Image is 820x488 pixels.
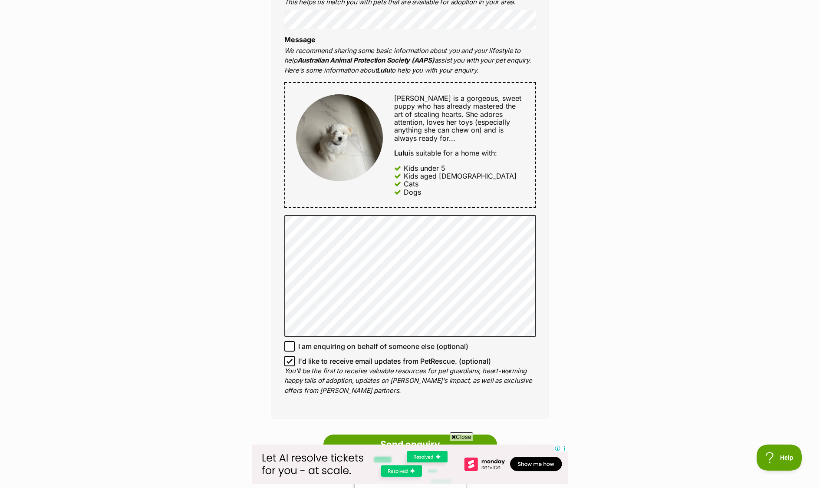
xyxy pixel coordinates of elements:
[757,445,803,471] iframe: Help Scout Beacon - Open
[394,149,408,157] strong: Lulu
[297,56,435,64] strong: Australian Animal Protection Society (AAPS)
[394,94,521,143] span: [PERSON_NAME] is a gorgeous, sweet puppy who has already mastered the art of stealing hearts. She...
[404,172,517,180] div: Kids aged [DEMOGRAPHIC_DATA]
[298,356,491,366] span: I'd like to receive email updates from PetRescue. (optional)
[323,435,497,455] input: Send enquiry
[404,188,421,196] div: Dogs
[252,445,568,484] iframe: Advertisement
[296,94,383,181] img: Lulu
[394,149,524,157] div: is suitable for a home with:
[284,35,316,44] label: Message
[284,46,536,76] p: We recommend sharing some basic information about you and your lifestyle to help assist you with ...
[450,432,473,441] span: Close
[404,164,445,172] div: Kids under 5
[377,66,389,74] strong: Lulu
[404,180,418,188] div: Cats
[284,366,536,396] p: You'll be the first to receive valuable resources for pet guardians, heart-warming happy tails of...
[298,341,468,352] span: I am enquiring on behalf of someone else (optional)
